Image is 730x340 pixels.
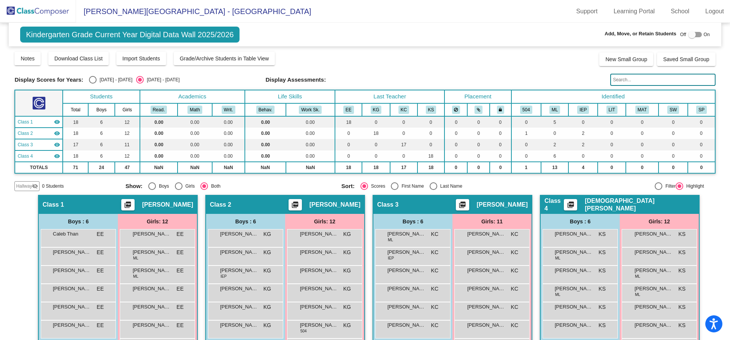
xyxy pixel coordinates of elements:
[431,248,438,256] span: KC
[544,197,564,212] span: Class 4
[263,248,271,256] span: KG
[696,106,707,114] button: SP
[178,162,212,173] td: NaN
[88,103,114,116] th: Boys
[680,31,686,38] span: Off
[97,285,104,293] span: EE
[176,267,184,275] span: EE
[585,197,695,212] span: [DEMOGRAPHIC_DATA][PERSON_NAME]
[598,248,606,256] span: KS
[688,150,715,162] td: 0
[568,162,598,173] td: 4
[178,116,212,128] td: 0.00
[15,128,63,139] td: Karen Galazka - No Class Name
[15,116,63,128] td: Emily Eisenhuth - No Class Name
[286,150,335,162] td: 0.00
[335,103,362,116] th: Emily Eisenhuth
[39,214,118,229] div: Boys : 6
[115,128,140,139] td: 12
[133,230,171,238] span: [PERSON_NAME]
[121,199,135,210] button: Print Students Details
[133,255,138,261] span: ML
[54,130,60,136] mat-icon: visibility
[564,199,577,210] button: Print Students Details
[467,230,505,238] span: [PERSON_NAME]
[467,248,505,256] span: [PERSON_NAME]
[54,55,103,62] span: Download Class List
[63,103,88,116] th: Total
[53,248,91,256] span: [PERSON_NAME]
[335,90,444,103] th: Last Teacher
[577,106,589,114] button: IEP
[245,128,286,139] td: 0.00
[635,248,673,256] span: [PERSON_NAME]
[390,128,417,139] td: 0
[599,52,653,66] button: New Small Group
[212,162,245,173] td: NaN
[212,116,245,128] td: 0.00
[598,103,626,116] th: Reading Intervention
[343,230,351,238] span: KG
[598,128,626,139] td: 0
[63,90,140,103] th: Students
[122,55,160,62] span: Import Students
[125,182,336,190] mat-radio-group: Select an option
[362,139,390,150] td: 0
[362,162,390,173] td: 18
[458,201,467,212] mat-icon: picture_as_pdf
[300,230,338,238] span: [PERSON_NAME]
[140,128,178,139] td: 0.00
[467,139,490,150] td: 0
[398,106,409,114] button: KC
[256,106,275,114] button: Behav.
[290,201,300,212] mat-icon: picture_as_pdf
[43,201,64,209] span: Class 1
[444,128,467,139] td: 0
[54,142,60,148] mat-icon: visibility
[688,103,715,116] th: Speech RTI
[620,214,699,229] div: Girls: 12
[335,162,362,173] td: 18
[555,285,593,293] span: [PERSON_NAME]
[598,230,606,238] span: KS
[14,52,41,65] button: Notes
[362,103,390,116] th: Karen Galazka
[212,139,245,150] td: 0.00
[511,103,541,116] th: 504 Plan
[373,214,452,229] div: Boys : 6
[541,139,568,150] td: 2
[659,128,688,139] td: 0
[511,116,541,128] td: 0
[387,230,425,238] span: [PERSON_NAME]
[178,150,212,162] td: 0.00
[688,162,715,173] td: 0
[452,214,532,229] div: Girls: 11
[417,128,444,139] td: 0
[97,267,104,275] span: EE
[388,255,394,261] span: IEP
[467,103,490,116] th: Keep with students
[88,116,114,128] td: 6
[598,285,606,293] span: KS
[555,248,593,256] span: [PERSON_NAME]
[176,248,184,256] span: EE
[398,183,424,190] div: First Name
[115,103,140,116] th: Girls
[15,150,63,162] td: Kristen Stemler - No Class Name
[635,230,673,238] span: [PERSON_NAME]
[688,139,715,150] td: 0
[390,162,417,173] td: 17
[368,183,385,190] div: Scores
[626,116,659,128] td: 0
[341,182,552,190] mat-radio-group: Select an option
[467,116,490,128] td: 0
[444,116,467,128] td: 0
[17,153,33,160] span: Class 4
[140,162,178,173] td: NaN
[444,103,467,116] th: Keep away students
[63,139,88,150] td: 17
[245,90,335,103] th: Life Skills
[511,285,518,293] span: KC
[144,76,179,83] div: [DATE] - [DATE]
[555,255,560,261] span: ML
